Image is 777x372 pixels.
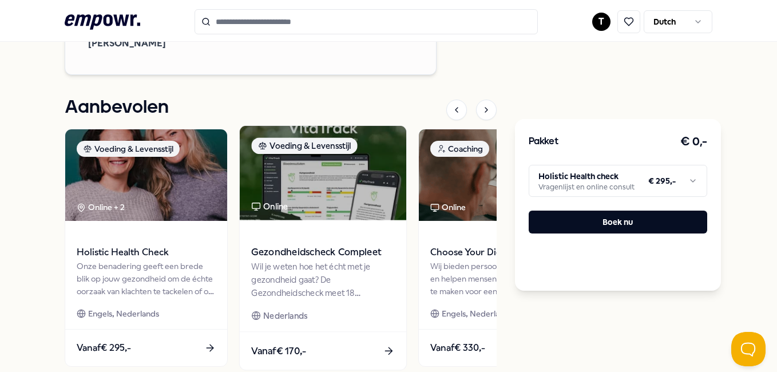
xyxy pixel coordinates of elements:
[430,260,569,298] div: Wij bieden persoonlijk voedingsadvies en helpen mensen gezondere keuzes te maken voor een betere ...
[731,332,766,366] iframe: Help Scout Beacon - Open
[239,125,407,371] a: package imageVoeding & LevensstijlOnlineGezondheidscheck CompleetWil je weten hoe het écht met je...
[442,307,513,320] span: Engels, Nederlands
[252,343,307,358] span: Vanaf € 170,-
[430,201,466,213] div: Online
[252,260,395,299] div: Wil je weten hoe het écht met je gezondheid gaat? De Gezondheidscheck meet 18 biomarkers voor een...
[680,133,707,151] h3: € 0,-
[77,341,131,355] span: Vanaf € 295,-
[77,260,216,298] div: Onze benadering geeft een brede blik op jouw gezondheid om de échte oorzaak van klachten te tacke...
[529,134,558,149] h3: Pakket
[88,307,159,320] span: Engels, Nederlands
[263,309,307,322] span: Nederlands
[65,129,228,367] a: package imageVoeding & LevensstijlOnline + 2Holistic Health CheckOnze benadering geeft een brede ...
[592,13,610,31] button: T
[430,341,485,355] span: Vanaf € 330,-
[252,245,395,260] span: Gezondheidscheck Compleet
[240,126,406,220] img: package image
[77,245,216,260] span: Holistic Health Check
[65,129,227,221] img: package image
[252,200,288,213] div: Online
[252,137,358,154] div: Voeding & Levensstijl
[77,201,125,213] div: Online + 2
[88,35,413,52] span: [PERSON_NAME]
[419,129,581,221] img: package image
[529,211,707,234] button: Boek nu
[430,141,489,157] div: Coaching
[195,9,538,34] input: Search for products, categories or subcategories
[430,245,569,260] span: Choose Your Diet: Voeding & diëtiek
[418,129,581,367] a: package imageCoachingOnlineChoose Your Diet: Voeding & diëtiekWij bieden persoonlijk voedingsadvi...
[77,141,180,157] div: Voeding & Levensstijl
[65,93,169,122] h1: Aanbevolen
